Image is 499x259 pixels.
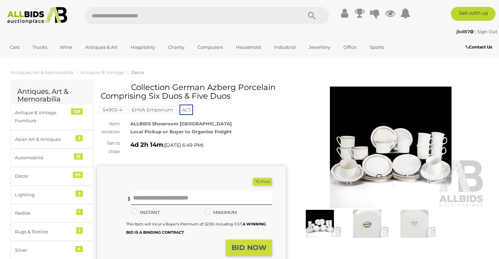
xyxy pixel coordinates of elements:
span: ( ) [163,142,203,148]
img: Allbids.com.au [4,7,71,24]
strong: jbd87 [456,29,474,34]
strong: 4d 2h 14m [130,141,163,149]
h2: Antiques, Art & Memorabilia [17,88,86,103]
a: Hospitality [126,42,160,53]
strong: BID NOW [231,243,266,252]
a: Computers [193,42,227,53]
div: Silver [15,246,72,254]
img: Collection German Azberg Porcelain Comprising Six Duos & Five Duos [296,87,485,208]
a: Household [231,42,265,53]
div: Set to close [92,139,125,155]
div: Automobilia [15,154,72,162]
a: Antiques & Vintage [80,70,124,75]
a: Contact Us [466,43,494,51]
div: 3 [76,135,83,141]
div: 1 [76,227,83,234]
mark: 54903-4 [99,106,126,113]
div: 4 [75,246,83,252]
a: Industrial [270,42,300,53]
a: Antique & Vintage Furniture 129 [10,104,93,130]
a: Trucks [28,42,52,53]
a: Decor [131,70,145,75]
a: Office [339,42,361,53]
a: Sign Out [477,29,497,34]
strong: ALLBIDS Showroom [GEOGRAPHIC_DATA] [130,121,232,126]
img: Collection German Azberg Porcelain Comprising Six Duos & Five Duos [298,210,342,238]
div: 93 [73,172,83,178]
div: Asian Art & Antiques [15,135,72,143]
a: Antiques, Art & Memorabilia [10,70,73,75]
a: Wine [55,42,77,53]
label: INSTANT [131,208,160,216]
a: Jewellery [304,42,335,53]
div: Item location [92,120,125,136]
div: Radios [15,209,72,217]
button: Search [295,7,329,24]
a: Rugs & Textiles 1 [10,223,93,241]
a: Antiques & Art [81,42,122,53]
b: Contact Us [466,44,492,50]
a: EHVA Emporium [128,107,177,113]
a: Automobilia 15 [10,149,93,167]
label: MAXIMUM [204,208,237,216]
div: 2 [76,190,83,197]
b: A WINNING BID IS A BINDING CONTRACT [126,222,266,234]
a: [GEOGRAPHIC_DATA] [5,53,63,64]
a: Sell with us [451,7,496,21]
h1: Collection German Azberg Porcelain Comprising Six Duos & Five Duos [100,83,284,101]
div: 1 [76,209,83,215]
button: BID NOW [226,240,272,256]
strong: Local Pickup or Buyer to Organise Freight [130,129,232,134]
a: Asian Art & Antiques 3 [10,130,93,149]
small: This Item will incur a Buyer's Premium of 22.5% including GST. [126,222,266,234]
a: jbd87 [456,29,475,34]
a: Charity [164,42,189,53]
a: 54903-4 [99,107,126,113]
div: Rugs & Textiles [15,228,72,236]
button: Share [253,178,272,185]
a: Lighting 2 [10,186,93,204]
mark: EHVA Emporium [128,106,177,113]
div: 129 [71,108,83,115]
a: Decor 93 [10,167,93,185]
a: Radios 1 [10,204,93,222]
img: Collection German Azberg Porcelain Comprising Six Duos & Five Duos [393,210,436,238]
div: 15 [74,153,83,160]
li: Watch this item [245,178,252,185]
span: ACT [180,105,193,115]
div: Decor [15,172,72,180]
img: Collection German Azberg Porcelain Comprising Six Duos & Five Duos [345,210,389,238]
a: Cars [5,42,24,53]
div: Lighting [15,191,72,199]
div: Antique & Vintage Furniture [15,109,72,125]
span: [DATE] 6:49 PM [165,142,202,148]
a: Sports [365,42,388,53]
span: | [475,29,476,34]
